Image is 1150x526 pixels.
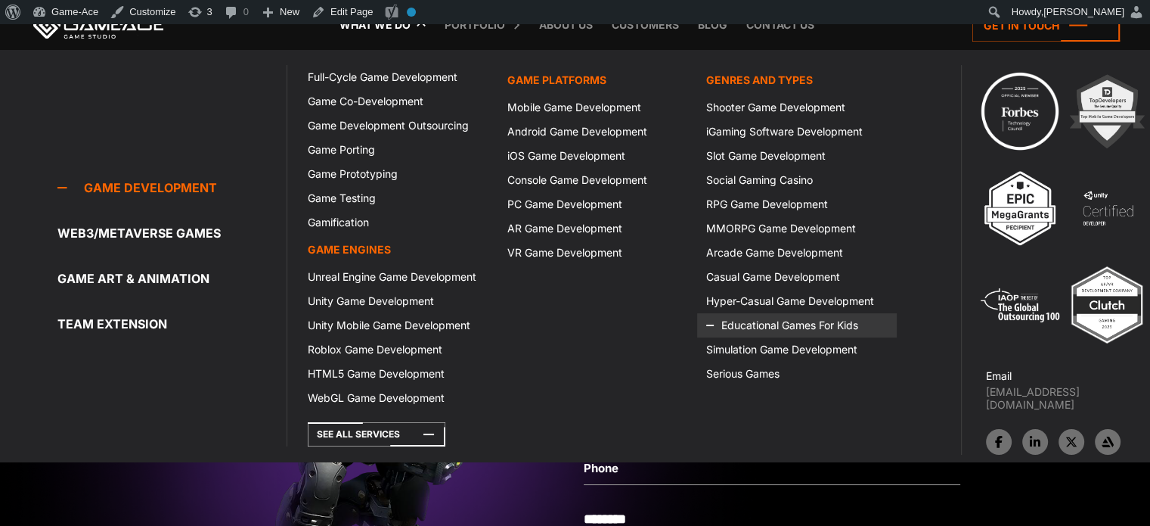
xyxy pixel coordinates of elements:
[986,369,1012,382] strong: Email
[972,9,1120,42] a: Get in touch
[697,65,896,95] a: Genres and Types
[1065,263,1148,347] img: Top ar vr development company gaming 2025 game ace
[299,362,498,386] a: HTML5 Game Development
[584,459,960,478] label: Phone
[697,120,896,144] a: iGaming Software Development
[299,186,498,210] a: Game Testing
[57,218,287,248] a: Web3/Metaverse Games
[697,313,896,338] a: Educational Games For Kids
[978,167,1062,250] img: 3
[498,144,697,168] a: iOS Game Development
[697,144,896,168] a: Slot Game Development
[299,289,498,313] a: Unity Game Development
[498,65,697,95] a: Game platforms
[978,263,1062,347] img: 5
[299,65,498,89] a: Full-Cycle Game Development
[697,192,896,216] a: RPG Game Development
[498,216,697,241] a: AR Game Development
[697,216,896,241] a: MMORPG Game Development
[299,235,498,265] a: Game Engines
[697,95,896,120] a: Shooter Game Development
[498,95,697,120] a: Mobile Game Development
[697,362,896,386] a: Serious Games
[299,162,498,186] a: Game Prototyping
[57,309,287,339] a: Team Extension
[978,70,1062,153] img: Technology council badge program ace 2025 game ace
[299,265,498,289] a: Unreal Engine Game Development
[697,265,896,289] a: Casual Game Development
[299,313,498,338] a: Unity Mobile Game Development
[1043,6,1124,17] span: [PERSON_NAME]
[697,241,896,265] a: Arcade Game Development
[299,210,498,235] a: Gamification
[1066,167,1149,250] img: 4
[498,168,697,192] a: Console Game Development
[299,114,498,138] a: Game Development Outsourcing
[407,8,416,17] div: No index
[697,289,896,313] a: Hyper-Casual Game Development
[1065,70,1148,153] img: 2
[299,386,498,410] a: WebGL Game Development
[498,120,697,144] a: Android Game Development
[57,263,287,294] a: Game Art & Animation
[308,422,445,447] a: See All Services
[498,241,697,265] a: VR Game Development
[697,168,896,192] a: Social Gaming Casino
[986,385,1150,411] a: [EMAIL_ADDRESS][DOMAIN_NAME]
[299,138,498,162] a: Game Porting
[498,192,697,216] a: PC Game Development
[299,89,498,114] a: Game Co-Development
[697,338,896,362] a: Simulation Game Development
[57,173,287,203] a: Game development
[299,338,498,362] a: Roblox Game Development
